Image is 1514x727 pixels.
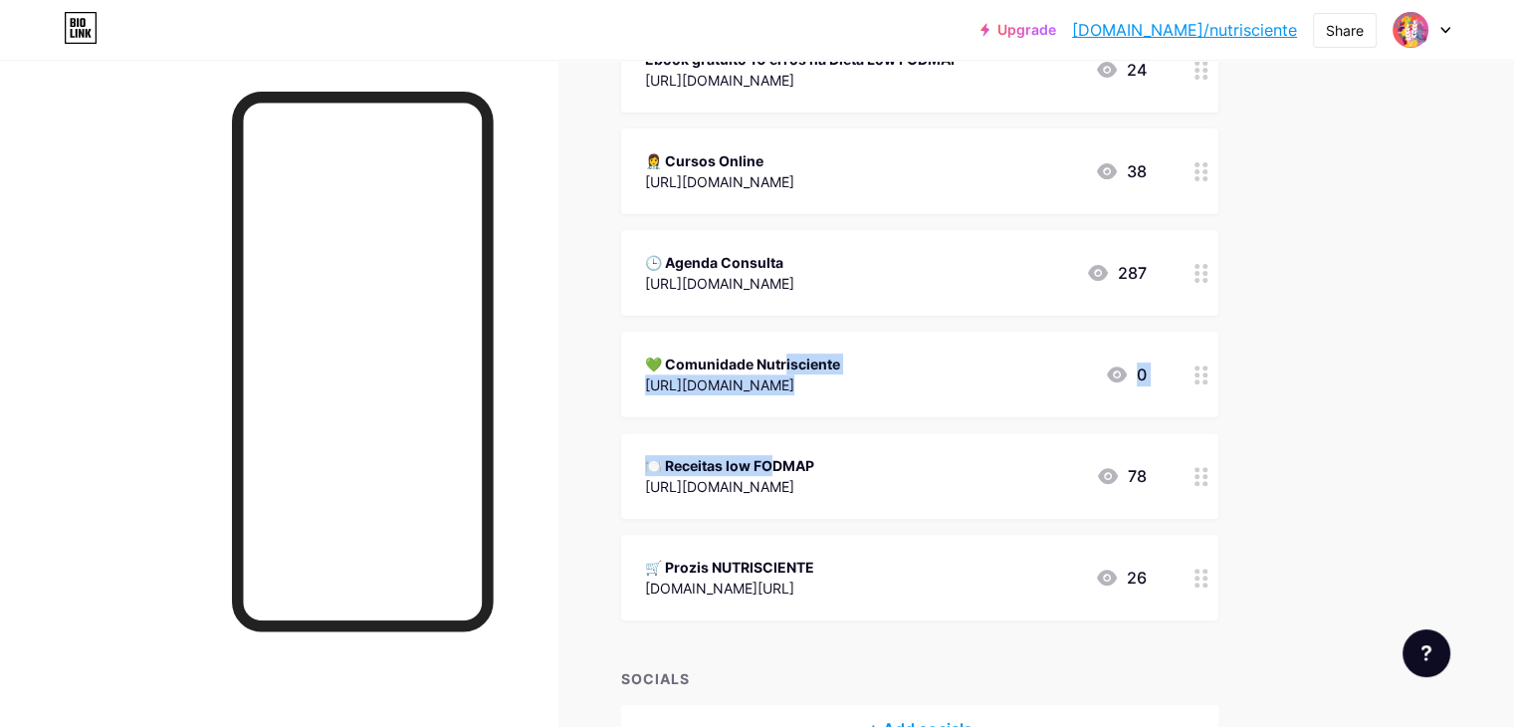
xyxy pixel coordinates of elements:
[645,455,814,476] div: 🍽️ Receitas low FODMAP
[1095,58,1147,82] div: 24
[645,150,794,171] div: 👩‍⚕️ Cursos Online
[621,668,1218,689] div: SOCIALS
[1105,363,1147,386] div: 0
[1392,11,1429,49] img: nutrisciente
[1095,566,1147,590] div: 26
[645,557,814,578] div: 🛒 Prozis NUTRISCIENTE
[1072,18,1297,42] a: [DOMAIN_NAME]/nutrisciente
[1326,20,1364,41] div: Share
[645,171,794,192] div: [URL][DOMAIN_NAME]
[645,578,814,599] div: [DOMAIN_NAME][URL]
[645,476,814,497] div: [URL][DOMAIN_NAME]
[645,374,840,395] div: [URL][DOMAIN_NAME]
[645,70,960,91] div: [URL][DOMAIN_NAME]
[980,22,1056,38] a: Upgrade
[645,273,794,294] div: [URL][DOMAIN_NAME]
[1096,464,1147,488] div: 78
[1095,159,1147,183] div: 38
[645,252,794,273] div: 🕒 Agenda Consulta
[645,354,840,374] div: 💚 Comunidade Nutrisciente
[1086,261,1147,285] div: 287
